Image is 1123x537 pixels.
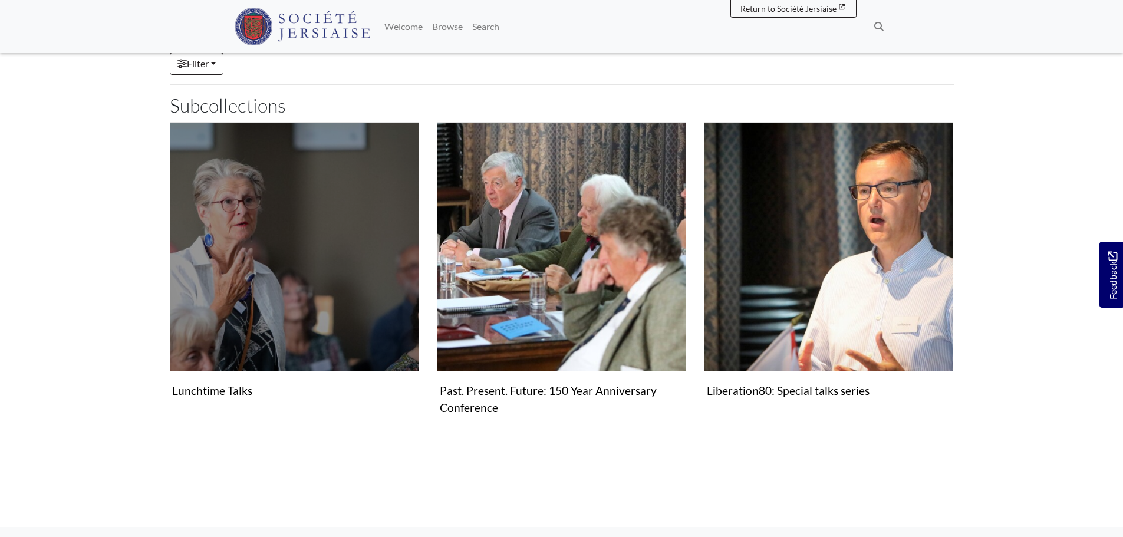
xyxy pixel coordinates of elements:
[427,15,467,38] a: Browse
[161,122,428,437] div: Subcollection
[437,122,686,371] img: Past. Present. Future: 150 Year Anniversary Conference
[695,122,962,437] div: Subcollection
[170,122,419,371] img: Lunchtime Talks
[704,122,953,403] a: Liberation80: Special talks series Liberation80: Special talks series
[467,15,504,38] a: Search
[704,122,953,371] img: Liberation80: Special talks series
[1099,242,1123,308] a: Would you like to provide feedback?
[170,122,954,452] section: Subcollections
[170,94,954,117] h2: Subcollections
[1105,251,1119,299] span: Feedback
[740,4,837,14] span: Return to Société Jersiaise
[428,122,695,437] div: Subcollection
[235,8,371,45] img: Société Jersiaise
[170,52,223,75] a: Filter
[437,122,686,420] a: Past. Present. Future: 150 Year Anniversary Conference Past. Present. Future: 150 Year Anniversar...
[380,15,427,38] a: Welcome
[170,122,419,403] a: Lunchtime Talks Lunchtime Talks
[235,5,371,48] a: Société Jersiaise logo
